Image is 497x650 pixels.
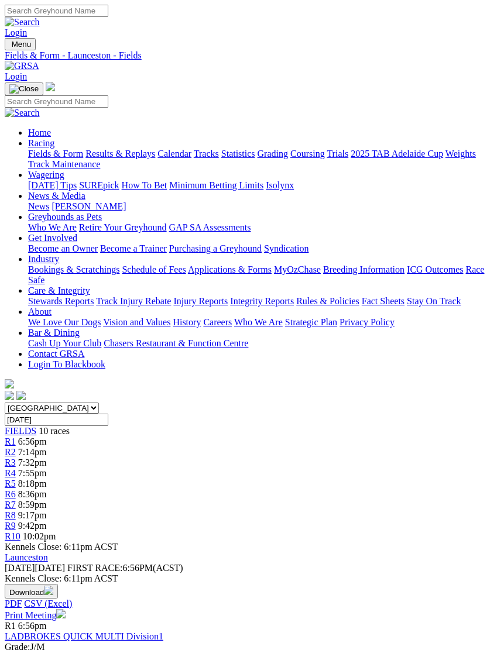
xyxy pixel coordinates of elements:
a: Launceston [5,552,48,562]
div: Industry [28,264,492,286]
span: [DATE] [5,563,65,573]
a: Racing [28,138,54,148]
span: 10:02pm [23,531,56,541]
a: Stewards Reports [28,296,94,306]
span: FIRST RACE: [67,563,122,573]
img: logo-grsa-white.png [46,82,55,91]
a: Statistics [221,149,255,159]
a: Calendar [157,149,191,159]
img: Search [5,17,40,27]
div: Download [5,599,492,609]
button: Toggle navigation [5,82,43,95]
a: LADBROKES QUICK MULTI Division1 [5,631,163,641]
a: Track Injury Rebate [96,296,171,306]
a: Care & Integrity [28,286,90,295]
a: Greyhounds as Pets [28,212,102,222]
img: download.svg [44,586,53,595]
a: About [28,307,52,317]
a: Isolynx [266,180,294,190]
a: ICG Outcomes [407,264,463,274]
a: Weights [445,149,476,159]
a: R4 [5,468,16,478]
img: printer.svg [56,609,66,618]
a: R6 [5,489,16,499]
a: Print Meeting [5,610,66,620]
a: Schedule of Fees [122,264,186,274]
a: Injury Reports [173,296,228,306]
input: Search [5,5,108,17]
a: Become a Trainer [100,243,167,253]
a: R3 [5,458,16,467]
span: R9 [5,521,16,531]
a: Breeding Information [323,264,405,274]
a: Results & Replays [85,149,155,159]
a: Trials [327,149,348,159]
a: Retire Your Greyhound [79,222,167,232]
a: We Love Our Dogs [28,317,101,327]
div: Greyhounds as Pets [28,222,492,233]
a: Who We Are [28,222,77,232]
a: Syndication [264,243,309,253]
a: 2025 TAB Adelaide Cup [351,149,443,159]
a: Applications & Forms [188,264,272,274]
a: Grading [258,149,288,159]
a: R7 [5,500,16,510]
a: How To Bet [122,180,167,190]
a: R2 [5,447,16,457]
span: R1 [5,436,16,446]
span: 10 races [39,426,70,436]
a: Home [28,128,51,137]
a: [PERSON_NAME] [52,201,126,211]
a: Contact GRSA [28,349,84,359]
a: Strategic Plan [285,317,337,327]
a: Tracks [194,149,219,159]
a: Purchasing a Greyhound [169,243,262,253]
a: Bar & Dining [28,328,80,338]
img: twitter.svg [16,391,26,400]
span: 8:59pm [18,500,47,510]
a: [DATE] Tips [28,180,77,190]
a: FIELDS [5,426,36,436]
a: Login [5,27,27,37]
button: Download [5,584,58,599]
div: Wagering [28,180,492,191]
input: Search [5,95,108,108]
span: Kennels Close: 6:11pm ACST [5,542,118,552]
img: GRSA [5,61,39,71]
a: R5 [5,479,16,489]
span: 8:36pm [18,489,47,499]
a: Who We Are [234,317,283,327]
a: Login To Blackbook [28,359,105,369]
a: Fact Sheets [362,296,405,306]
a: Vision and Values [103,317,170,327]
button: Toggle navigation [5,38,36,50]
span: 8:18pm [18,479,47,489]
div: News & Media [28,201,492,212]
span: R8 [5,510,16,520]
a: Privacy Policy [340,317,395,327]
a: Industry [28,254,59,264]
span: 7:14pm [18,447,47,457]
span: R1 [5,621,16,631]
a: R10 [5,531,20,541]
img: facebook.svg [5,391,14,400]
a: Careers [203,317,232,327]
a: SUREpick [79,180,119,190]
a: Track Maintenance [28,159,100,169]
div: Kennels Close: 6:11pm ACST [5,573,492,584]
div: Get Involved [28,243,492,254]
a: Wagering [28,170,64,180]
a: GAP SA Assessments [169,222,251,232]
a: Become an Owner [28,243,98,253]
a: News & Media [28,191,85,201]
a: Stay On Track [407,296,461,306]
span: 7:55pm [18,468,47,478]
